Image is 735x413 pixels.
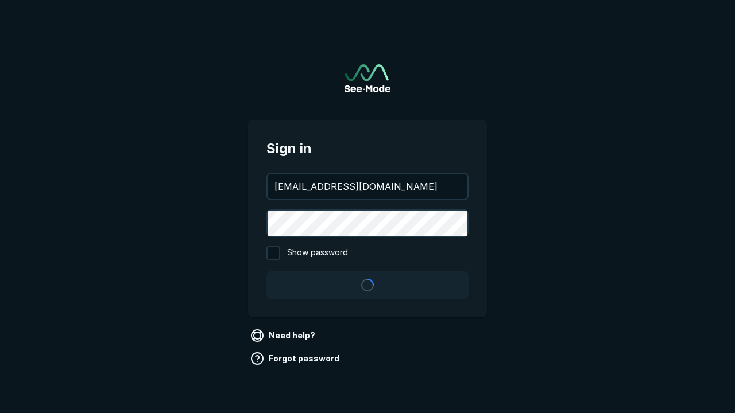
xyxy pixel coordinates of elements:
span: Sign in [266,138,469,159]
img: See-Mode Logo [345,64,390,92]
span: Show password [287,246,348,260]
a: Need help? [248,326,320,345]
input: your@email.com [268,174,467,199]
a: Forgot password [248,349,344,368]
a: Go to sign in [345,64,390,92]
